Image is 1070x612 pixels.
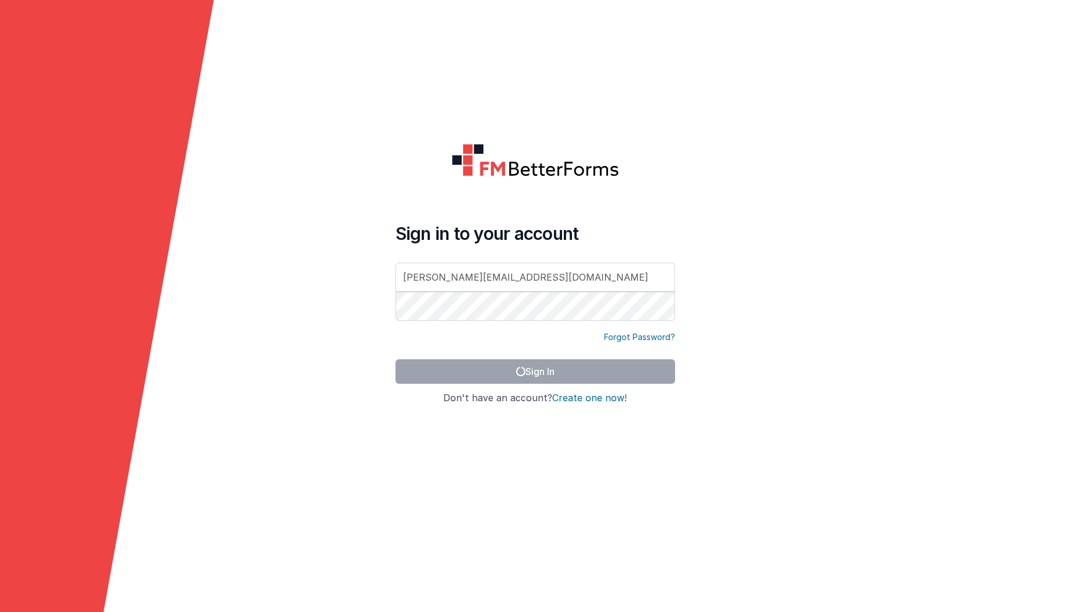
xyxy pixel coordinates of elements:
[395,223,675,244] h4: Sign in to your account
[604,331,675,343] a: Forgot Password?
[552,393,627,404] button: Create one now!
[395,359,675,384] button: Sign In
[395,393,675,404] h4: Don't have an account?
[395,263,675,292] input: Email Address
